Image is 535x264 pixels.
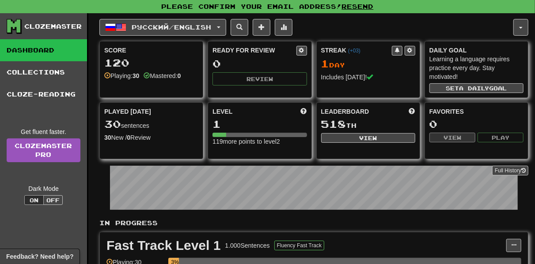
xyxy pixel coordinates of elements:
[321,58,415,70] div: Day
[106,239,221,252] div: Fast Track Level 1
[212,119,307,130] div: 1
[212,107,232,116] span: Level
[212,58,307,69] div: 0
[7,127,80,136] div: Get fluent faster.
[24,22,82,31] div: Clozemaster
[225,241,270,250] div: 1.000 Sentences
[321,133,415,143] button: View
[342,3,374,10] a: Resend
[321,119,415,130] div: th
[321,57,330,70] span: 1
[321,107,369,116] span: Leaderboard
[24,195,44,205] button: On
[104,118,121,130] span: 30
[104,57,198,68] div: 120
[492,166,528,175] button: Full History
[321,46,392,55] div: Streak
[409,107,415,116] span: This week in points, UTC
[133,72,140,79] strong: 30
[132,23,212,31] span: Русский / English
[7,184,80,193] div: Dark Mode
[478,133,524,142] button: Play
[104,71,139,80] div: Playing:
[212,46,296,55] div: Ready for Review
[459,85,489,91] span: a daily
[348,48,360,54] a: (+03)
[104,119,198,130] div: sentences
[127,134,130,141] strong: 0
[43,195,63,205] button: Off
[429,119,524,130] div: 0
[99,219,528,227] p: In Progress
[429,133,475,142] button: View
[429,46,524,55] div: Daily Goal
[231,19,248,36] button: Search sentences
[212,72,307,86] button: Review
[104,107,151,116] span: Played [DATE]
[178,72,181,79] strong: 0
[253,19,270,36] button: Add sentence to collection
[99,19,226,36] button: Русский/English
[429,55,524,81] div: Learning a language requires practice every day. Stay motivated!
[321,118,346,130] span: 518
[429,83,524,93] button: Seta dailygoal
[212,137,307,146] div: 119 more points to level 2
[144,71,181,80] div: Mastered:
[104,134,111,141] strong: 30
[429,107,524,116] div: Favorites
[321,73,415,82] div: Includes [DATE]!
[275,19,292,36] button: More stats
[104,46,198,55] div: Score
[301,107,307,116] span: Score more points to level up
[6,252,73,261] span: Open feedback widget
[274,241,324,250] button: Fluency Fast Track
[104,133,198,142] div: New / Review
[7,138,80,162] a: ClozemasterPro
